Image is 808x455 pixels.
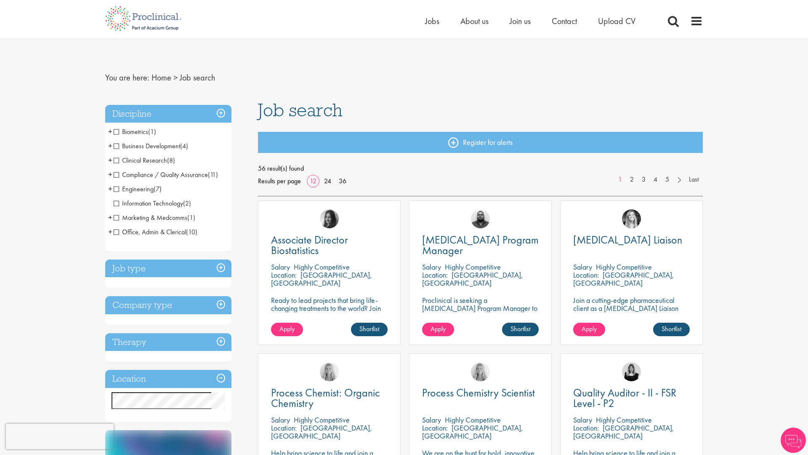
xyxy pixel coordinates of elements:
[294,262,350,272] p: Highly Competitive
[258,99,343,121] span: Job search
[108,182,112,195] span: +
[431,324,446,333] span: Apply
[114,213,187,222] span: Marketing & Medcomms
[114,227,186,236] span: Office, Admin & Clerical
[108,211,112,224] span: +
[258,162,703,175] span: 56 result(s) found
[573,323,605,336] a: Apply
[114,213,195,222] span: Marketing & Medcomms
[114,242,168,251] span: Regulatory Affairs
[510,16,531,27] a: Join us
[271,323,303,336] a: Apply
[114,185,154,193] span: Engineering
[271,233,348,257] span: Associate Director Biostatistics
[271,235,388,256] a: Associate Director Biostatistics
[180,142,188,150] span: (4)
[685,175,703,185] a: Last
[552,16,577,27] a: Contact
[321,177,334,185] a: 24
[186,227,197,236] span: (10)
[471,209,490,228] a: Ashley Bennett
[425,16,439,27] a: Jobs
[148,127,156,136] span: (1)
[573,235,690,245] a: [MEDICAL_DATA] Liaison
[422,296,539,344] p: Proclinical is seeking a [MEDICAL_DATA] Program Manager to join our client's team for an exciting...
[271,270,297,280] span: Location:
[596,415,652,425] p: Highly Competitive
[108,168,112,181] span: +
[307,177,319,185] a: 12
[187,213,195,222] span: (1)
[114,199,191,208] span: Information Technology
[638,175,650,185] a: 3
[653,323,690,336] a: Shortlist
[168,242,176,251] span: (1)
[105,296,231,314] h3: Company type
[114,185,162,193] span: Engineering
[114,142,180,150] span: Business Development
[114,170,218,179] span: Compliance / Quality Assurance
[598,16,635,27] a: Upload CV
[6,424,114,449] iframe: reCAPTCHA
[471,362,490,381] img: Shannon Briggs
[114,170,208,179] span: Compliance / Quality Assurance
[320,209,339,228] img: Heidi Hennigan
[422,388,539,398] a: Process Chemistry Scientist
[173,72,178,83] span: >
[661,175,673,185] a: 5
[460,16,489,27] a: About us
[208,170,218,179] span: (11)
[573,423,674,441] p: [GEOGRAPHIC_DATA], [GEOGRAPHIC_DATA]
[105,370,231,388] h3: Location
[320,362,339,381] a: Shannon Briggs
[105,105,231,123] h3: Discipline
[596,262,652,272] p: Highly Competitive
[271,385,380,410] span: Process Chemist: Organic Chemistry
[582,324,597,333] span: Apply
[271,423,297,433] span: Location:
[258,132,703,153] a: Register for alerts
[422,235,539,256] a: [MEDICAL_DATA] Program Manager
[108,139,112,152] span: +
[151,72,171,83] a: breadcrumb link
[154,185,162,193] span: (7)
[573,233,682,247] span: [MEDICAL_DATA] Liaison
[573,270,674,288] p: [GEOGRAPHIC_DATA], [GEOGRAPHIC_DATA]
[422,270,523,288] p: [GEOGRAPHIC_DATA], [GEOGRAPHIC_DATA]
[108,125,112,138] span: +
[626,175,638,185] a: 2
[422,423,523,441] p: [GEOGRAPHIC_DATA], [GEOGRAPHIC_DATA]
[108,240,112,252] span: +
[180,72,215,83] span: Job search
[271,270,372,288] p: [GEOGRAPHIC_DATA], [GEOGRAPHIC_DATA]
[183,199,191,208] span: (2)
[167,156,175,165] span: (8)
[502,323,539,336] a: Shortlist
[573,270,599,280] span: Location:
[622,362,641,381] img: Molly Colclough
[422,323,454,336] a: Apply
[114,199,183,208] span: Information Technology
[105,72,149,83] span: You are here:
[279,324,295,333] span: Apply
[105,260,231,278] h3: Job type
[271,423,372,441] p: [GEOGRAPHIC_DATA], [GEOGRAPHIC_DATA]
[573,296,690,336] p: Join a cutting-edge pharmaceutical client as a [MEDICAL_DATA] Liaison (PEL) where your precision ...
[114,156,175,165] span: Clinical Research
[336,177,349,185] a: 36
[271,388,388,409] a: Process Chemist: Organic Chemistry
[105,333,231,351] h3: Therapy
[422,423,448,433] span: Location:
[622,209,641,228] img: Manon Fuller
[614,175,626,185] a: 1
[114,227,197,236] span: Office, Admin & Clerical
